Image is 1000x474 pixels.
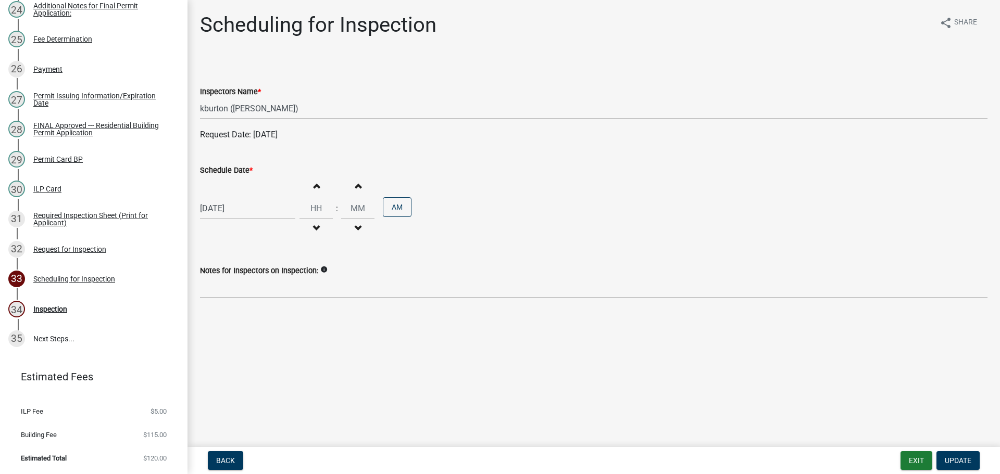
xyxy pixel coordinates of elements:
[33,66,63,73] div: Payment
[8,301,25,317] div: 34
[143,431,167,438] span: $115.00
[8,151,25,168] div: 29
[151,408,167,415] span: $5.00
[299,198,333,219] input: Hours
[143,455,167,462] span: $120.00
[320,266,328,273] i: info
[21,431,57,438] span: Building Fee
[216,456,235,465] span: Back
[8,330,25,347] div: 35
[931,12,985,33] button: shareShare
[341,198,374,219] input: Minutes
[200,88,261,96] label: Inspectors Name
[208,451,243,470] button: Back
[8,121,25,137] div: 28
[33,185,61,193] div: ILP Card
[200,198,295,219] input: mm/dd/yyyy
[33,2,171,17] div: Additional Notes for Final Permit Application:
[200,129,988,141] p: Request Date: [DATE]
[8,61,25,78] div: 26
[954,17,977,29] span: Share
[8,211,25,227] div: 31
[383,197,411,217] button: AM
[8,271,25,287] div: 33
[21,455,67,462] span: Estimated Total
[200,267,318,275] label: Notes for Inspectors on Inspection:
[8,181,25,197] div: 30
[333,202,341,215] div: :
[33,305,67,313] div: Inspection
[8,91,25,108] div: 27
[33,246,106,253] div: Request for Inspection
[8,31,25,47] div: 25
[8,1,25,18] div: 24
[936,451,980,470] button: Update
[200,167,253,174] label: Schedule Date
[940,17,952,29] i: share
[33,156,83,163] div: Permit Card BP
[33,212,171,226] div: Required Inspection Sheet (Print for Applicant)
[8,366,171,387] a: Estimated Fees
[33,122,171,136] div: FINAL Approved --- Residential Building Permit Application
[33,92,171,107] div: Permit Issuing Information/Expiration Date
[33,35,92,43] div: Fee Determination
[945,456,971,465] span: Update
[200,12,436,37] h1: Scheduling for Inspection
[21,408,43,415] span: ILP Fee
[901,451,932,470] button: Exit
[33,275,115,283] div: Scheduling for Inspection
[8,241,25,258] div: 32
